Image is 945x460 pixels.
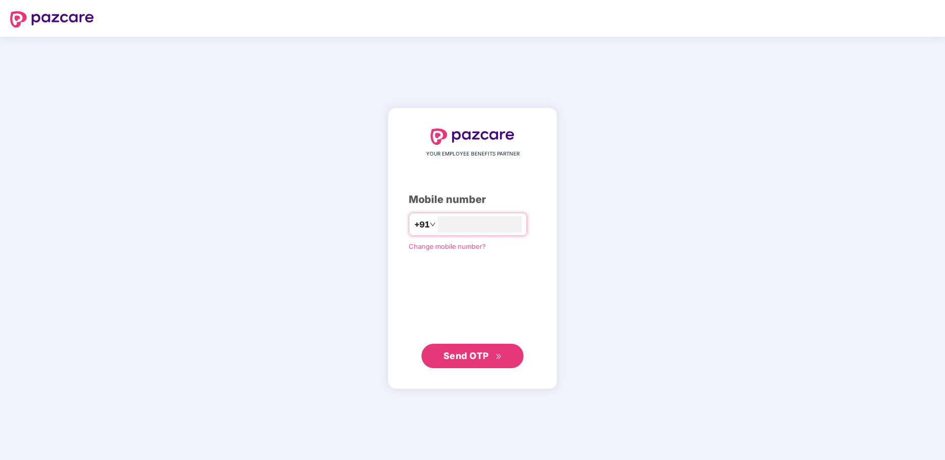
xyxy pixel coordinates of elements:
[414,218,430,231] span: +91
[426,150,519,158] span: YOUR EMPLOYEE BENEFITS PARTNER
[495,353,502,360] span: double-right
[431,129,514,145] img: logo
[409,242,486,250] a: Change mobile number?
[10,11,94,28] img: logo
[421,344,524,368] button: Send OTPdouble-right
[443,350,489,361] span: Send OTP
[430,221,436,227] span: down
[409,192,536,208] div: Mobile number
